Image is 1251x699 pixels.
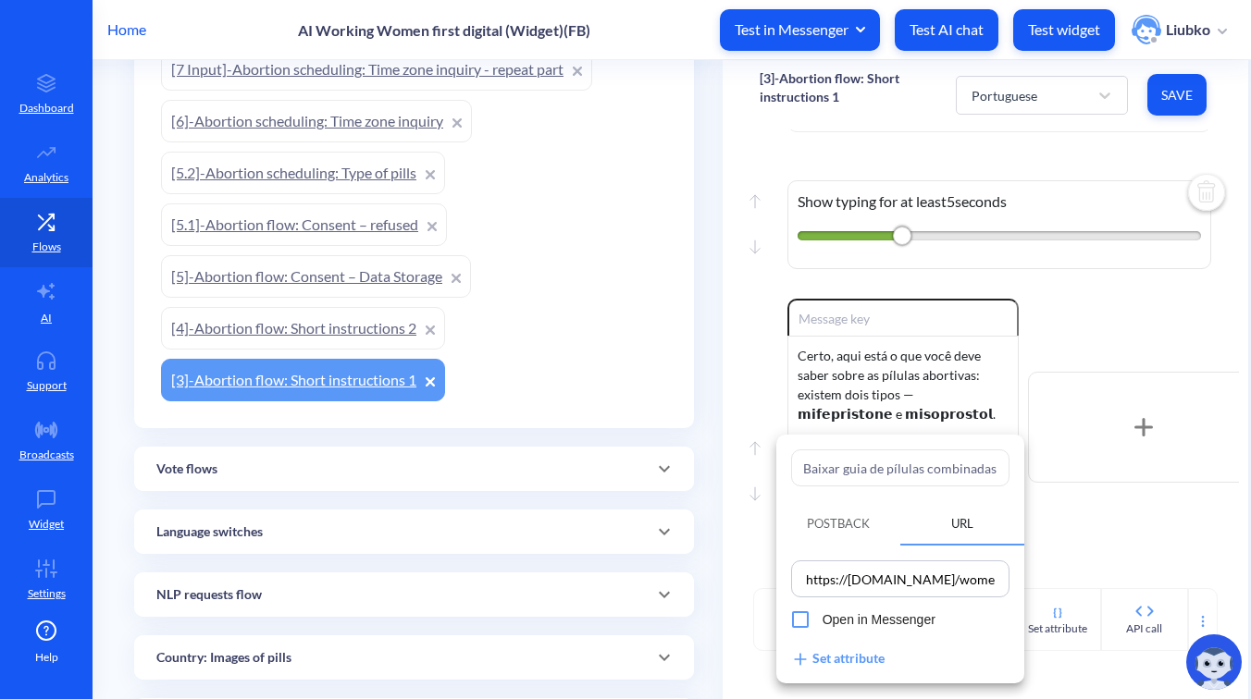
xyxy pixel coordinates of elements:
span: Postback [807,516,870,531]
img: copilot-icon.svg [1186,634,1242,690]
span: Open in Messenger [823,610,935,630]
input: Enter URL [797,566,1004,592]
span: URL [951,516,973,531]
input: Button title [791,449,1009,486]
div: Set attribute [791,649,885,668]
